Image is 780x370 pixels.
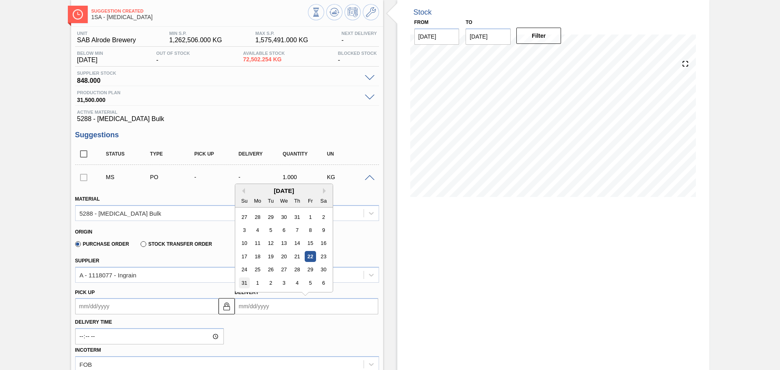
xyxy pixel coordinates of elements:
span: 1,262,506.000 KG [169,37,222,44]
div: Choose Wednesday, August 6th, 2025 [278,225,289,236]
div: Mo [252,195,263,206]
div: Choose Tuesday, August 12th, 2025 [265,238,276,249]
span: SAB Alrode Brewery [77,37,136,44]
div: Choose Thursday, August 14th, 2025 [291,238,302,249]
label: Pick up [75,290,95,295]
div: Choose Sunday, August 17th, 2025 [239,251,250,262]
div: - [192,174,241,180]
div: - [340,31,379,44]
div: Choose Wednesday, August 13th, 2025 [278,238,289,249]
span: Suggestion Created [91,9,308,13]
button: Go to Master Data / General [363,4,379,20]
label: From [414,19,429,25]
div: - [236,174,286,180]
div: Choose Saturday, August 2nd, 2025 [318,212,329,223]
div: - [336,51,379,64]
span: Active Material [77,110,377,115]
div: Choose Monday, August 11th, 2025 [252,238,263,249]
div: Choose Wednesday, August 27th, 2025 [278,264,289,275]
div: [DATE] [235,187,333,194]
span: 1SA - Dextrose [91,14,308,20]
img: Ícone [73,9,83,19]
img: locked [222,301,232,311]
button: locked [219,298,235,314]
div: Choose Thursday, August 21st, 2025 [291,251,302,262]
input: mm/dd/yyyy [414,28,459,45]
div: Choose Wednesday, August 20th, 2025 [278,251,289,262]
button: Update Chart [326,4,342,20]
div: Su [239,195,250,206]
div: Choose Wednesday, July 30th, 2025 [278,212,289,223]
div: Choose Friday, August 8th, 2025 [305,225,316,236]
div: Choose Thursday, August 28th, 2025 [291,264,302,275]
div: Quantity [281,151,330,157]
span: 5288 - [MEDICAL_DATA] Bulk [77,115,377,123]
div: Choose Saturday, August 9th, 2025 [318,225,329,236]
div: Choose Tuesday, August 5th, 2025 [265,225,276,236]
div: Choose Wednesday, September 3rd, 2025 [278,277,289,288]
div: Choose Thursday, September 4th, 2025 [291,277,302,288]
span: Unit [77,31,136,36]
span: Out Of Stock [156,51,190,56]
div: 5288 - [MEDICAL_DATA] Bulk [80,210,161,216]
span: Available Stock [243,51,285,56]
div: Sa [318,195,329,206]
div: Choose Tuesday, August 19th, 2025 [265,251,276,262]
span: 848.000 [77,76,361,84]
button: Schedule Inventory [344,4,361,20]
input: mm/dd/yyyy [466,28,511,45]
label: Delivery Time [75,316,224,328]
button: Filter [516,28,561,44]
div: Manual Suggestion [104,174,153,180]
div: Type [148,151,197,157]
h3: Suggestions [75,131,379,139]
div: Purchase order [148,174,197,180]
div: Choose Monday, September 1st, 2025 [252,277,263,288]
label: Purchase Order [75,241,129,247]
div: Choose Friday, August 29th, 2025 [305,264,316,275]
div: Status [104,151,153,157]
div: Tu [265,195,276,206]
div: Choose Sunday, August 24th, 2025 [239,264,250,275]
div: Th [291,195,302,206]
div: Choose Friday, August 22nd, 2025 [305,251,316,262]
input: mm/dd/yyyy [235,298,378,314]
label: Material [75,196,100,202]
span: 72,502.254 KG [243,56,285,63]
label: Incoterm [75,347,101,353]
div: Choose Tuesday, September 2nd, 2025 [265,277,276,288]
div: month 2025-08 [238,210,330,290]
div: UN [325,151,374,157]
span: [DATE] [77,56,103,64]
button: Next Month [323,188,329,194]
div: Choose Saturday, August 30th, 2025 [318,264,329,275]
div: Choose Saturday, August 16th, 2025 [318,238,329,249]
div: Choose Friday, August 1st, 2025 [305,212,316,223]
div: Choose Thursday, July 31st, 2025 [291,212,302,223]
input: mm/dd/yyyy [75,298,219,314]
div: Choose Monday, July 28th, 2025 [252,212,263,223]
div: Choose Friday, September 5th, 2025 [305,277,316,288]
label: to [466,19,472,25]
div: Choose Saturday, September 6th, 2025 [318,277,329,288]
div: Choose Friday, August 15th, 2025 [305,238,316,249]
button: Previous Month [239,188,245,194]
div: Choose Tuesday, August 26th, 2025 [265,264,276,275]
div: A - 1118077 - Ingrain [80,271,136,278]
span: Blocked Stock [338,51,377,56]
span: MIN S.P. [169,31,222,36]
span: Below Min [77,51,103,56]
div: - [154,51,192,64]
div: Choose Monday, August 18th, 2025 [252,251,263,262]
div: Pick up [192,151,241,157]
span: Next Delivery [342,31,377,36]
div: Choose Sunday, August 3rd, 2025 [239,225,250,236]
label: Delivery [235,290,259,295]
div: Choose Monday, August 25th, 2025 [252,264,263,275]
label: Supplier [75,258,100,264]
span: 1,575,491.000 KG [256,37,308,44]
div: KG [325,174,374,180]
span: Production plan [77,90,361,95]
span: MAX S.P. [256,31,308,36]
span: 31,500.000 [77,95,361,103]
